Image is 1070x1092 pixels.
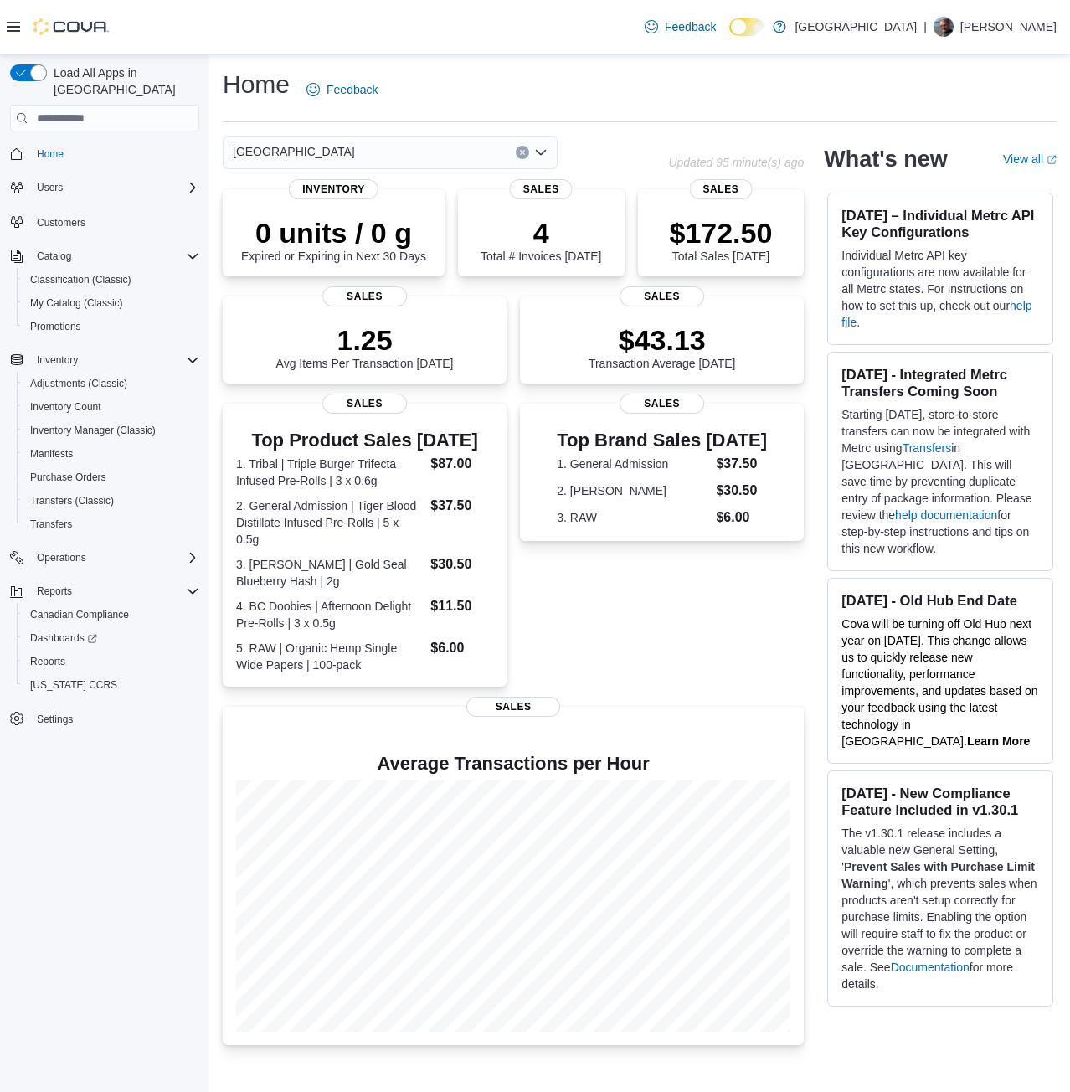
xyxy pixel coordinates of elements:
a: Canadian Compliance [23,605,136,625]
button: Inventory Manager (Classic) [17,419,206,442]
a: Classification (Classic) [23,270,138,290]
span: Reports [37,585,72,598]
a: My Catalog (Classic) [23,293,130,313]
a: Purchase Orders [23,467,113,487]
span: Cova will be turning off Old Hub next year on [DATE]. This change allows us to quickly release ne... [841,617,1037,748]
dt: 4. BC Doobies | Afternoon Delight Pre-Rolls | 3 x 0.5g [236,598,424,631]
button: Catalog [3,245,206,268]
span: [US_STATE] CCRS [30,678,117,692]
button: Customers [3,209,206,234]
a: Transfers (Classic) [23,491,121,511]
p: Starting [DATE], store-to-store transfers can now be integrated with Metrc using in [GEOGRAPHIC_D... [841,406,1039,557]
span: Dashboards [30,631,97,645]
span: Inventory Count [30,400,101,414]
span: Users [30,178,199,198]
button: Adjustments (Classic) [17,372,206,395]
span: Operations [30,548,199,568]
div: Total # Invoices [DATE] [481,216,601,263]
span: Operations [37,551,86,564]
button: Transfers (Classic) [17,489,206,513]
span: Transfers [23,514,199,534]
span: Catalog [30,246,199,266]
img: Cova [33,18,109,35]
dt: 2. [PERSON_NAME] [557,482,709,499]
button: Reports [30,581,79,601]
span: Inventory [37,353,78,367]
dd: $30.50 [430,554,493,574]
h2: What's new [824,146,947,173]
div: Chris Clay [934,17,954,37]
button: Inventory Count [17,395,206,419]
h3: Top Brand Sales [DATE] [557,430,767,451]
span: Sales [620,394,705,414]
span: Settings [37,713,73,726]
span: Reports [30,581,199,601]
span: Adjustments (Classic) [23,373,199,394]
dt: 1. Tribal | Triple Burger Trifecta Infused Pre-Rolls | 3 x 0.6g [236,456,424,489]
h3: [DATE] - New Compliance Feature Included in v1.30.1 [841,785,1039,818]
span: Settings [30,708,199,729]
h3: [DATE] - Old Hub End Date [841,592,1039,609]
span: Sales [620,286,705,306]
span: Inventory [30,350,199,370]
button: Catalog [30,246,78,266]
button: Reports [3,579,206,603]
a: Learn More [967,734,1030,748]
span: My Catalog (Classic) [30,296,123,310]
span: Classification (Classic) [23,270,199,290]
dd: $11.50 [430,596,493,616]
span: Users [37,181,63,194]
span: Inventory Count [23,397,199,417]
span: Washington CCRS [23,675,199,695]
span: Transfers (Classic) [30,494,114,507]
span: Feedback [327,81,378,98]
a: Promotions [23,317,88,337]
button: [US_STATE] CCRS [17,673,206,697]
span: Home [37,147,64,161]
a: Feedback [638,10,723,44]
p: Individual Metrc API key configurations are now available for all Metrc states. For instructions ... [841,247,1039,331]
span: Sales [322,394,408,414]
h4: Average Transactions per Hour [236,754,790,774]
a: Adjustments (Classic) [23,373,134,394]
button: Users [3,176,206,199]
button: Transfers [17,513,206,536]
span: Promotions [30,320,81,333]
span: Catalog [37,250,71,263]
a: Feedback [300,73,384,106]
span: Sales [466,697,560,717]
dd: $6.00 [430,638,493,658]
h3: [DATE] – Individual Metrc API Key Configurations [841,207,1039,240]
span: Reports [23,652,199,672]
span: My Catalog (Classic) [23,293,199,313]
div: Avg Items Per Transaction [DATE] [276,323,454,370]
button: Operations [30,548,93,568]
span: Purchase Orders [30,471,106,484]
span: Sales [322,286,408,306]
span: Inventory [289,179,378,199]
a: Transfers [23,514,79,534]
p: 4 [481,216,601,250]
svg: External link [1047,155,1057,165]
button: Inventory [3,348,206,372]
dt: 2. General Admission | Tiger Blood Distillate Infused Pre-Rolls | 5 x 0.5g [236,497,424,548]
p: | [923,17,927,37]
p: 1.25 [276,323,454,357]
span: Canadian Compliance [23,605,199,625]
span: Promotions [23,317,199,337]
dt: 3. RAW [557,509,709,526]
p: $172.50 [669,216,772,250]
h3: Top Product Sales [DATE] [236,430,493,451]
p: Updated 95 minute(s) ago [668,156,804,169]
button: My Catalog (Classic) [17,291,206,315]
button: Purchase Orders [17,466,206,489]
a: [US_STATE] CCRS [23,675,124,695]
a: Transfers [903,441,952,455]
a: Dashboards [23,628,104,648]
span: Customers [30,211,199,232]
dt: 5. RAW | Organic Hemp Single Wide Papers | 100-pack [236,640,424,673]
span: Adjustments (Classic) [30,377,127,390]
button: Settings [3,707,206,731]
button: Clear input [516,146,529,159]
